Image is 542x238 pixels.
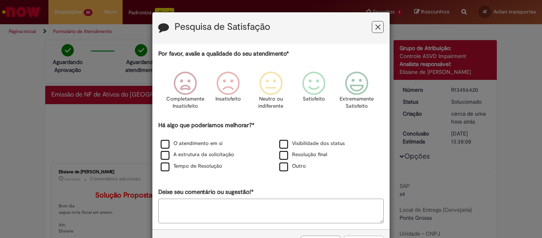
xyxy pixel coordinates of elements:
div: Satisfeito [294,66,334,120]
p: Completamente Insatisfeito [166,95,204,110]
div: Neutro ou indiferente [251,66,291,120]
label: Resolução final [279,151,327,159]
p: Neutro ou indiferente [257,95,285,110]
p: Extremamente Satisfeito [340,95,374,110]
label: A estrutura da solicitação [161,151,234,159]
label: Tempo de Resolução [161,163,222,170]
label: Por favor, avalie a qualidade do seu atendimento* [158,50,289,58]
p: Insatisfeito [215,95,241,103]
label: Visibilidade dos status [279,140,345,147]
label: Deixe seu comentário ou sugestão!* [158,188,254,196]
div: Extremamente Satisfeito [336,66,377,120]
div: Insatisfeito [208,66,248,120]
label: Outro [279,163,306,170]
p: Satisfeito [303,95,325,103]
label: O atendimento em si [161,140,223,147]
div: Completamente Insatisfeito [165,66,205,120]
div: Há algo que poderíamos melhorar?* [158,121,384,172]
label: Pesquisa de Satisfação [175,22,270,32]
